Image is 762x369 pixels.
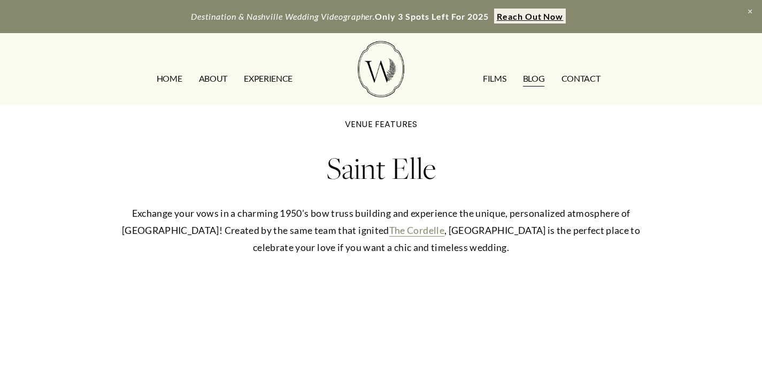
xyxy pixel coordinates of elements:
[483,70,506,88] a: FILMS
[107,205,656,256] p: Exchange your vows in a charming 1950’s bow truss building and experience the unique, personalize...
[157,70,182,88] a: HOME
[345,118,417,130] a: VENUE FEATURES
[199,70,227,88] a: ABOUT
[523,70,545,88] a: Blog
[358,41,404,97] img: Wild Fern Weddings
[494,9,565,23] a: Reach Out Now
[497,11,563,21] strong: Reach Out Now
[389,225,444,236] a: The Cordelle
[107,146,656,191] h1: Saint Elle
[561,70,601,88] a: CONTACT
[244,70,293,88] a: EXPERIENCE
